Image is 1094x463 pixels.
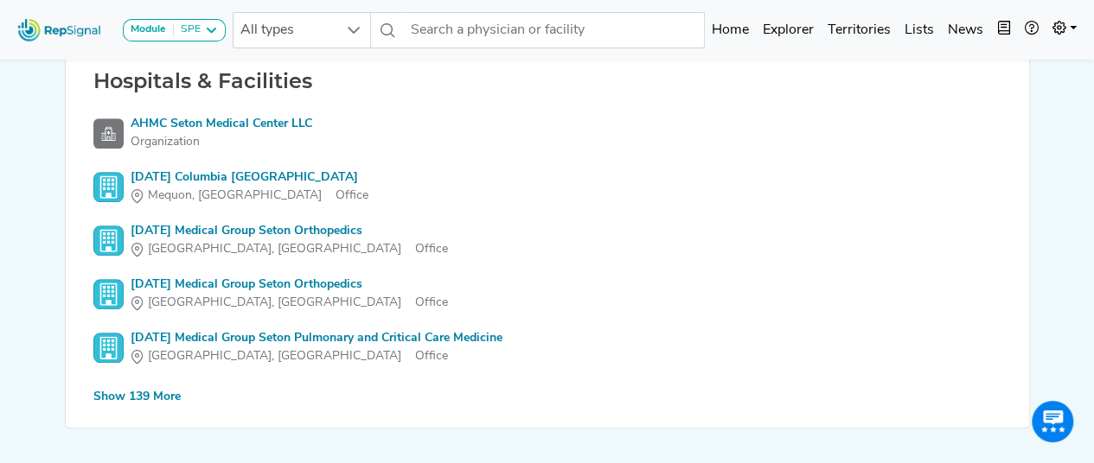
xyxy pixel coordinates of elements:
button: ModuleSPE [123,19,226,41]
div: SPE [174,23,201,37]
div: [DATE] Medical Group Seton Pulmonary and Critical Care Medicine [131,329,502,347]
img: Facility Search Icon [93,118,124,149]
div: Office [131,187,368,205]
a: [DATE] Medical Group Seton Orthopedics[GEOGRAPHIC_DATA], [GEOGRAPHIC_DATA]Office [93,276,1001,312]
a: Lists [898,13,941,48]
div: [DATE] Columbia [GEOGRAPHIC_DATA] [131,168,368,187]
span: All types [234,13,337,48]
a: AHMC Seton Medical Center LLCOrganization [93,115,1001,151]
div: [DATE] Medical Group Seton Orthopedics [131,222,448,240]
button: Intel Book [990,13,1018,48]
img: Office Search Icon [93,333,124,363]
a: [DATE] Medical Group Seton Orthopedics[GEOGRAPHIC_DATA], [GEOGRAPHIC_DATA]Office [93,222,1001,258]
img: Office Search Icon [93,279,124,309]
a: Territories [821,13,898,48]
h2: Hospitals & Facilities [86,69,1008,94]
div: Office [131,347,502,365]
div: Office [131,240,448,258]
img: Office Search Icon [93,225,124,256]
div: Show 139 More [93,388,181,406]
a: Explorer [756,13,821,48]
a: Home [705,13,756,48]
div: AHMC Seton Medical Center LLC [131,115,312,133]
img: Office Search Icon [93,172,124,202]
strong: Module [131,24,166,35]
input: Search a physician or facility [404,12,705,48]
span: [GEOGRAPHIC_DATA], [GEOGRAPHIC_DATA] [148,294,401,312]
a: [DATE] Columbia [GEOGRAPHIC_DATA]Mequon, [GEOGRAPHIC_DATA]Office [93,168,1001,205]
span: Mequon, [GEOGRAPHIC_DATA] [148,187,322,205]
a: News [941,13,990,48]
a: [DATE] Medical Group Seton Pulmonary and Critical Care Medicine[GEOGRAPHIC_DATA], [GEOGRAPHIC_DAT... [93,329,1001,365]
div: Organization [131,133,312,151]
span: [GEOGRAPHIC_DATA], [GEOGRAPHIC_DATA] [148,347,401,365]
div: Office [131,294,448,312]
span: [GEOGRAPHIC_DATA], [GEOGRAPHIC_DATA] [148,240,401,258]
div: [DATE] Medical Group Seton Orthopedics [131,276,448,294]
